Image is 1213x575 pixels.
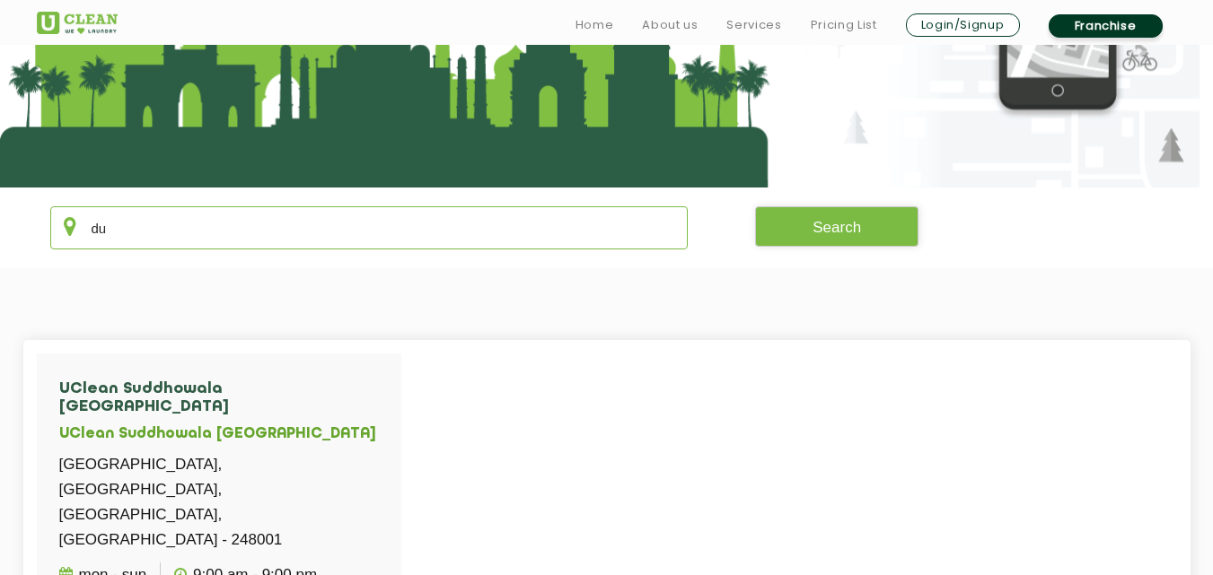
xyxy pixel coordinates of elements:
button: Search [755,206,919,247]
p: [GEOGRAPHIC_DATA], [GEOGRAPHIC_DATA], [GEOGRAPHIC_DATA], [GEOGRAPHIC_DATA] - 248001 [59,452,379,553]
a: Pricing List [811,14,877,36]
a: Home [576,14,614,36]
img: UClean Laundry and Dry Cleaning [37,12,118,34]
a: Services [726,14,781,36]
input: Enter city/area/pin Code [50,206,689,249]
h5: UClean Suddhowala [GEOGRAPHIC_DATA] [59,426,379,443]
a: About us [642,14,698,36]
a: Franchise [1049,14,1163,38]
a: Login/Signup [906,13,1020,37]
h4: UClean Suddhowala [GEOGRAPHIC_DATA] [59,380,379,416]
